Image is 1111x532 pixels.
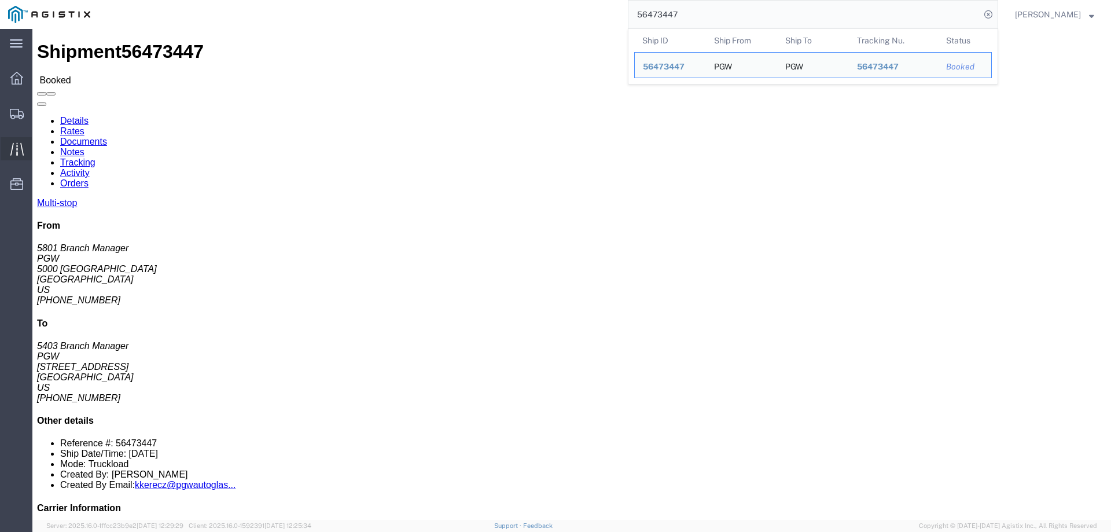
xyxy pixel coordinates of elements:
span: [DATE] 12:25:34 [264,522,311,529]
a: Feedback [523,522,553,529]
table: Search Results [634,29,998,84]
th: Ship To [777,29,849,52]
button: [PERSON_NAME] [1014,8,1095,21]
span: 56473447 [643,62,685,71]
div: 56473447 [857,61,930,73]
th: Ship From [706,29,778,52]
iframe: FS Legacy Container [32,29,1111,520]
div: 56473447 [643,61,698,73]
th: Tracking Nu. [849,29,939,52]
span: Server: 2025.16.0-1ffcc23b9e2 [46,522,183,529]
span: Copyright © [DATE]-[DATE] Agistix Inc., All Rights Reserved [919,521,1097,531]
th: Status [938,29,992,52]
input: Search for shipment number, reference number [628,1,980,28]
img: logo [8,6,90,23]
span: [DATE] 12:29:29 [137,522,183,529]
div: PGW [785,53,803,78]
th: Ship ID [634,29,706,52]
span: Client: 2025.16.0-1592391 [189,522,311,529]
div: Booked [946,61,983,73]
div: PGW [714,53,732,78]
span: 56473447 [857,62,899,71]
a: Support [494,522,523,529]
span: Jesse Jordan [1015,8,1081,21]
